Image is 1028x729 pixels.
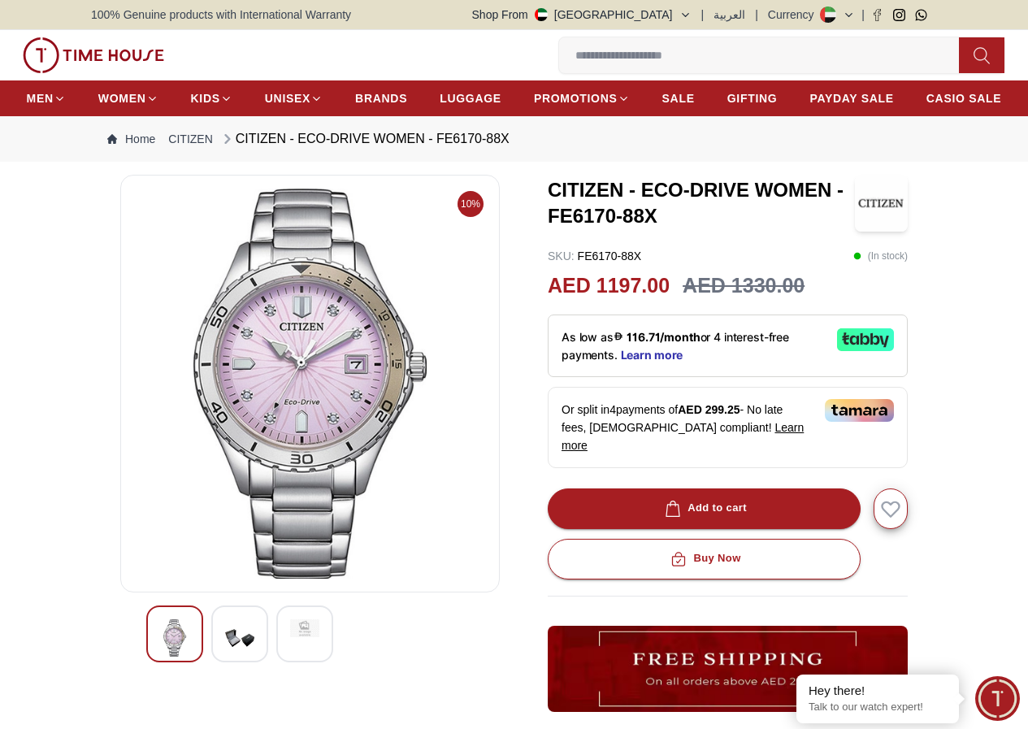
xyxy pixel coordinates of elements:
[290,619,319,637] img: CITIZEN - ECO-DRIVE WOMEN - FE6170-88X
[727,90,778,106] span: GIFTING
[548,626,908,712] img: ...
[825,399,894,422] img: Tamara
[809,701,947,714] p: Talk to our watch expert!
[871,9,883,21] a: Facebook
[548,250,575,263] span: SKU :
[27,84,66,113] a: MEN
[160,619,189,657] img: CITIZEN - ECO-DRIVE WOMEN - FE6170-88X
[915,9,927,21] a: Whatsapp
[683,271,805,302] h3: AED 1330.00
[265,90,310,106] span: UNISEX
[701,7,705,23] span: |
[225,619,254,657] img: CITIZEN - ECO-DRIVE WOMEN - FE6170-88X
[548,488,861,529] button: Add to cart
[23,37,164,73] img: ...
[27,90,54,106] span: MEN
[98,90,146,106] span: WOMEN
[534,84,630,113] a: PROMOTIONS
[667,549,740,568] div: Buy Now
[134,189,486,579] img: CITIZEN - ECO-DRIVE WOMEN - FE6170-88X
[440,90,501,106] span: LUGGAGE
[926,84,1002,113] a: CASIO SALE
[107,131,155,147] a: Home
[809,683,947,699] div: Hey there!
[548,177,855,229] h3: CITIZEN - ECO-DRIVE WOMEN - FE6170-88X
[355,84,407,113] a: BRANDS
[853,248,908,264] p: ( In stock )
[975,676,1020,721] div: Chat Widget
[662,84,695,113] a: SALE
[662,90,695,106] span: SALE
[265,84,323,113] a: UNISEX
[926,90,1002,106] span: CASIO SALE
[191,90,220,106] span: KIDS
[562,421,804,452] span: Learn more
[714,7,745,23] button: العربية
[91,7,351,23] span: 100% Genuine products with International Warranty
[768,7,821,23] div: Currency
[548,539,861,579] button: Buy Now
[191,84,232,113] a: KIDS
[861,7,865,23] span: |
[534,90,618,106] span: PROMOTIONS
[458,191,484,217] span: 10%
[548,248,641,264] p: FE6170-88X
[809,90,893,106] span: PAYDAY SALE
[355,90,407,106] span: BRANDS
[548,271,670,302] h2: AED 1197.00
[472,7,692,23] button: Shop From[GEOGRAPHIC_DATA]
[661,499,747,518] div: Add to cart
[168,131,212,147] a: CITIZEN
[893,9,905,21] a: Instagram
[755,7,758,23] span: |
[535,8,548,21] img: United Arab Emirates
[440,84,501,113] a: LUGGAGE
[678,403,740,416] span: AED 299.25
[98,84,158,113] a: WOMEN
[548,387,908,468] div: Or split in 4 payments of - No late fees, [DEMOGRAPHIC_DATA] compliant!
[219,129,510,149] div: CITIZEN - ECO-DRIVE WOMEN - FE6170-88X
[855,175,908,232] img: CITIZEN - ECO-DRIVE WOMEN - FE6170-88X
[809,84,893,113] a: PAYDAY SALE
[91,116,937,162] nav: Breadcrumb
[727,84,778,113] a: GIFTING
